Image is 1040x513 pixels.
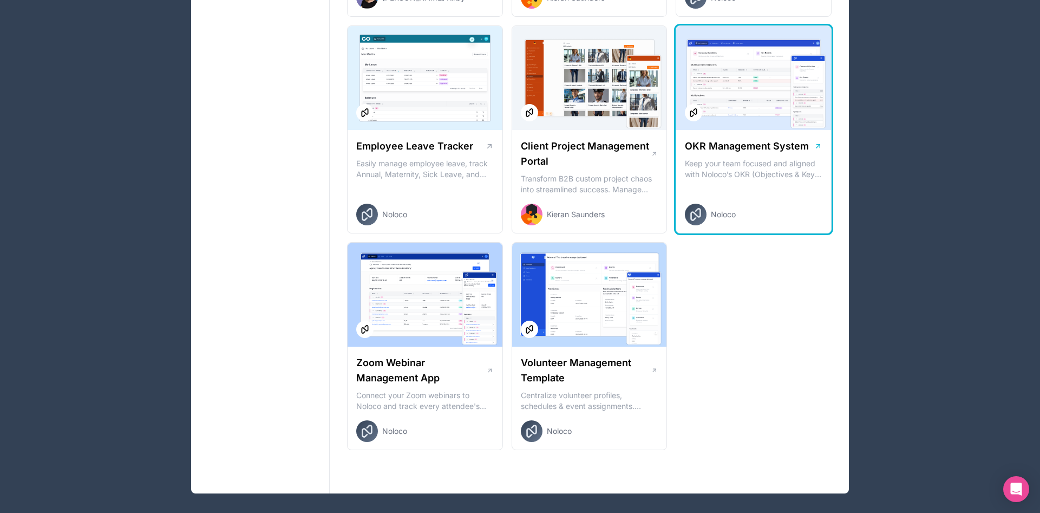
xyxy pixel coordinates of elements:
[521,139,651,169] h1: Client Project Management Portal
[521,390,658,412] p: Centralize volunteer profiles, schedules & event assignments. Automate communication, track hours...
[356,158,494,180] p: Easily manage employee leave, track Annual, Maternity, Sick Leave, and more. Keep tabs on leave b...
[382,426,407,437] span: Noloco
[521,355,651,386] h1: Volunteer Management Template
[521,173,658,195] p: Transform B2B custom project chaos into streamlined success. Manage client inquiries, track proje...
[356,355,486,386] h1: Zoom Webinar Management App
[356,139,473,154] h1: Employee Leave Tracker
[356,390,494,412] p: Connect your Zoom webinars to Noloco and track every attendee's journey — from registration to en...
[547,209,605,220] span: Kieran Saunders
[685,139,809,154] h1: OKR Management System
[382,209,407,220] span: Noloco
[711,209,736,220] span: Noloco
[685,158,822,180] p: Keep your team focused and aligned with Noloco’s OKR (Objectives & Key Results) Management System...
[1003,476,1029,502] div: Open Intercom Messenger
[547,426,572,437] span: Noloco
